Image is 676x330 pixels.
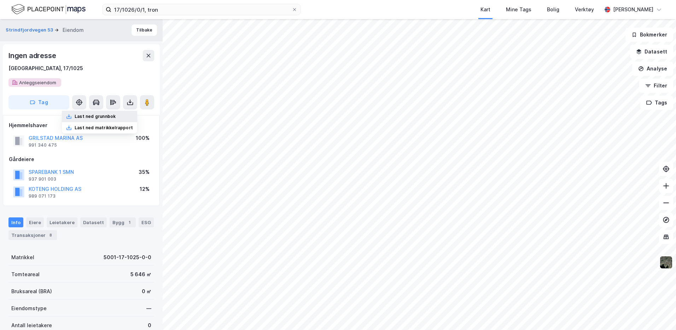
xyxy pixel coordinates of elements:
[26,217,44,227] div: Eiere
[625,28,673,42] button: Bokmerker
[8,95,69,109] button: Tag
[146,304,151,313] div: —
[139,217,154,227] div: ESG
[11,321,52,330] div: Antall leietakere
[8,64,83,73] div: [GEOGRAPHIC_DATA], 17/1025
[132,24,157,36] button: Tilbake
[111,4,292,15] input: Søk på adresse, matrikkel, gårdeiere, leietakere eller personer
[641,296,676,330] div: Kontrollprogram for chat
[11,270,40,279] div: Tomteareal
[506,5,531,14] div: Mine Tags
[630,45,673,59] button: Datasett
[148,321,151,330] div: 0
[11,304,47,313] div: Eiendomstype
[75,114,116,119] div: Last ned grunnbok
[110,217,136,227] div: Bygg
[29,193,56,199] div: 989 071 173
[632,62,673,76] button: Analyse
[8,50,57,61] div: Ingen adresse
[75,125,133,131] div: Last ned matrikkelrapport
[47,232,54,239] div: 8
[8,230,57,240] div: Transaksjoner
[126,219,133,226] div: 1
[640,96,673,110] button: Tags
[547,5,559,14] div: Bolig
[9,121,154,130] div: Hjemmelshaver
[140,185,150,193] div: 12%
[104,253,151,262] div: 5001-17-1025-0-0
[639,79,673,93] button: Filter
[11,287,52,296] div: Bruksareal (BRA)
[63,26,84,34] div: Eiendom
[80,217,107,227] div: Datasett
[130,270,151,279] div: 5 646 ㎡
[29,142,57,148] div: 991 340 475
[47,217,77,227] div: Leietakere
[575,5,594,14] div: Verktøy
[6,27,54,34] button: Strindfjordvegen 53
[11,3,86,16] img: logo.f888ab2527a4732fd821a326f86c7f29.svg
[11,253,34,262] div: Matrikkel
[139,168,150,176] div: 35%
[641,296,676,330] iframe: Chat Widget
[8,217,23,227] div: Info
[9,155,154,164] div: Gårdeiere
[142,287,151,296] div: 0 ㎡
[29,176,56,182] div: 937 901 003
[136,134,150,142] div: 100%
[480,5,490,14] div: Kart
[659,256,673,269] img: 9k=
[613,5,653,14] div: [PERSON_NAME]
